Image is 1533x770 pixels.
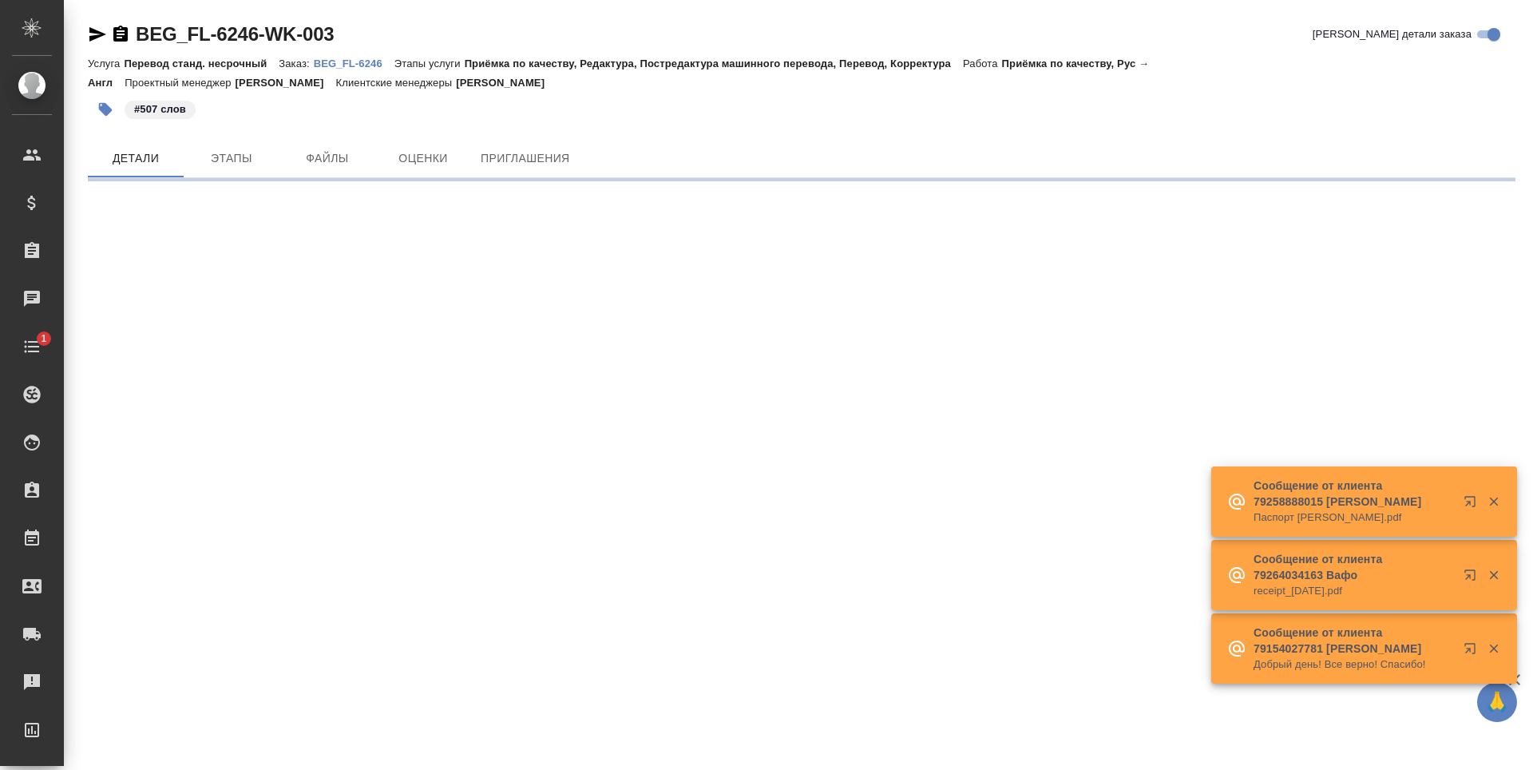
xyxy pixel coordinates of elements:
[1454,559,1492,597] button: Открыть в новой вкладке
[465,58,963,69] p: Приёмка по качеству, Редактура, Постредактура машинного перевода, Перевод, Корректура
[1254,510,1453,526] p: Паспорт [PERSON_NAME].pdf
[314,58,394,69] p: BEG_FL-6246
[1254,625,1453,657] p: Сообщение от клиента 79154027781 [PERSON_NAME]
[88,92,123,127] button: Добавить тэг
[1477,641,1510,656] button: Закрыть
[1454,486,1492,524] button: Открыть в новой вкладке
[394,58,465,69] p: Этапы услуги
[4,327,60,367] a: 1
[1313,26,1472,42] span: [PERSON_NAME] детали заказа
[123,101,197,115] span: 507 слов
[289,149,366,169] span: Файлы
[1477,494,1510,509] button: Закрыть
[1254,583,1453,599] p: receipt_[DATE].pdf
[1254,657,1453,673] p: Добрый день! Все верно! Спасибо!
[314,56,394,69] a: BEG_FL-6246
[111,25,130,44] button: Скопировать ссылку
[1454,633,1492,671] button: Открыть в новой вкладке
[1477,568,1510,582] button: Закрыть
[1254,551,1453,583] p: Сообщение от клиента 79264034163 Вафо
[134,101,186,117] p: #507 слов
[385,149,461,169] span: Оценки
[336,77,457,89] p: Клиентские менеджеры
[88,58,124,69] p: Услуга
[97,149,174,169] span: Детали
[124,58,279,69] p: Перевод станд. несрочный
[31,331,56,347] span: 1
[456,77,557,89] p: [PERSON_NAME]
[136,23,334,45] a: BEG_FL-6246-WK-003
[193,149,270,169] span: Этапы
[236,77,336,89] p: [PERSON_NAME]
[1254,478,1453,510] p: Сообщение от клиента 79258888015 [PERSON_NAME]
[88,25,107,44] button: Скопировать ссылку для ЯМессенджера
[481,149,570,169] span: Приглашения
[279,58,313,69] p: Заказ:
[963,58,1002,69] p: Работа
[125,77,235,89] p: Проектный менеджер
